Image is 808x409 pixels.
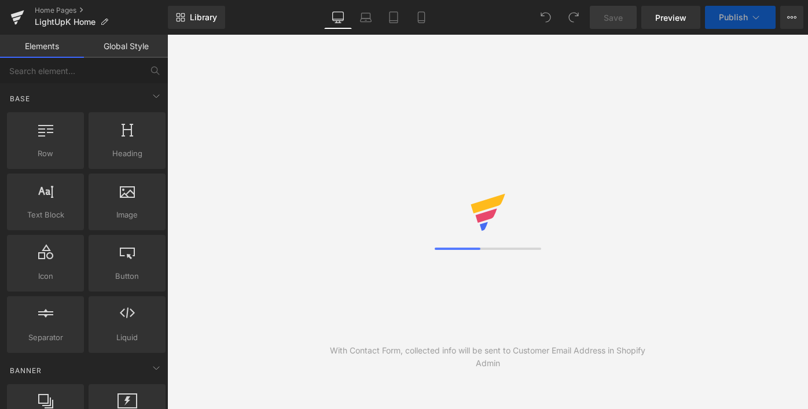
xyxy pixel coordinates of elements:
[380,6,407,29] a: Tablet
[328,344,648,370] div: With Contact Form, collected info will be sent to Customer Email Address in Shopify Admin
[10,148,80,160] span: Row
[35,17,96,27] span: LightUpK Home
[9,93,31,104] span: Base
[562,6,585,29] button: Redo
[604,12,623,24] span: Save
[534,6,557,29] button: Undo
[168,6,225,29] a: New Library
[705,6,776,29] button: Publish
[10,331,80,344] span: Separator
[641,6,700,29] a: Preview
[780,6,803,29] button: More
[10,270,80,282] span: Icon
[35,6,168,15] a: Home Pages
[9,365,43,376] span: Banner
[352,6,380,29] a: Laptop
[407,6,435,29] a: Mobile
[655,12,686,24] span: Preview
[324,6,352,29] a: Desktop
[84,35,168,58] a: Global Style
[92,331,162,344] span: Liquid
[10,209,80,221] span: Text Block
[92,209,162,221] span: Image
[719,13,748,22] span: Publish
[92,148,162,160] span: Heading
[92,270,162,282] span: Button
[190,12,217,23] span: Library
